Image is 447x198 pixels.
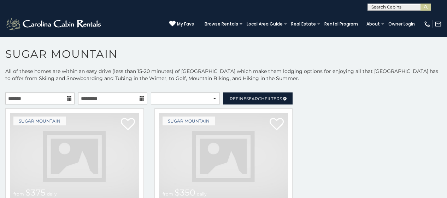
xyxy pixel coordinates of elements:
[177,21,194,27] span: My Favs
[47,191,57,197] span: daily
[197,191,207,197] span: daily
[246,96,265,101] span: Search
[230,96,282,101] span: Refine Filters
[243,19,286,29] a: Local Area Guide
[424,21,431,28] img: phone-regular-white.png
[163,191,173,197] span: from
[270,117,284,132] a: Add to favorites
[5,17,103,31] img: White-1-2.png
[223,92,293,104] a: RefineSearchFilters
[288,19,319,29] a: Real Estate
[25,187,46,198] span: $375
[13,117,66,125] a: Sugar Mountain
[13,191,24,197] span: from
[363,19,383,29] a: About
[321,19,361,29] a: Rental Program
[385,19,418,29] a: Owner Login
[175,187,195,198] span: $350
[201,19,242,29] a: Browse Rentals
[121,117,135,132] a: Add to favorites
[169,21,194,28] a: My Favs
[435,21,442,28] img: mail-regular-white.png
[163,117,215,125] a: Sugar Mountain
